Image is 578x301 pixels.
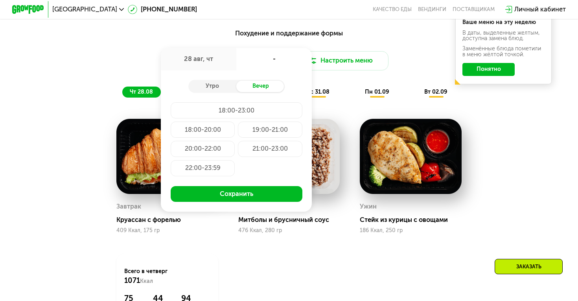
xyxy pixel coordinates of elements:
[124,268,210,285] div: Всего в четверг
[171,141,235,157] div: 20:00-22:00
[140,278,153,284] span: Ккал
[238,122,302,138] div: 19:00-21:00
[307,89,329,95] span: вс 31.08
[424,89,447,95] span: вт 02.09
[161,48,236,70] div: 28 авг, чт
[116,201,141,213] div: Завтрак
[171,122,235,138] div: 18:00-20:00
[514,5,566,15] div: Личный кабинет
[360,216,468,224] div: Стейк из курицы с овощами
[188,81,237,92] div: Утро
[128,5,197,15] a: [PHONE_NUMBER]
[462,20,544,25] div: Ваше меню на эту неделю
[52,6,117,13] span: [GEOGRAPHIC_DATA]
[171,186,302,202] button: Сохранить
[236,81,285,92] div: Вечер
[462,46,544,57] div: Заменённые блюда пометили в меню жёлтой точкой.
[116,216,225,224] div: Круассан с форелью
[462,30,544,42] div: В даты, выделенные желтым, доступна замена блюд.
[238,216,346,224] div: Митболы и брусничный соус
[238,227,340,234] div: 476 Ккал, 280 гр
[171,102,302,118] div: 18:00-23:00
[236,48,312,70] div: -
[130,89,153,95] span: чт 28.08
[365,89,389,95] span: пн 01.09
[171,160,235,176] div: 22:00-23:59
[495,259,563,274] div: Заказать
[453,6,495,13] div: поставщикам
[292,51,388,70] button: Настроить меню
[373,6,412,13] a: Качество еды
[238,141,302,157] div: 21:00-23:00
[360,201,377,213] div: Ужин
[462,63,515,76] button: Понятно
[124,276,140,285] span: 1071
[418,6,446,13] a: Вендинги
[52,28,527,38] div: Похудение и поддержание формы
[360,227,462,234] div: 186 Ккал, 250 гр
[116,227,218,234] div: 409 Ккал, 175 гр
